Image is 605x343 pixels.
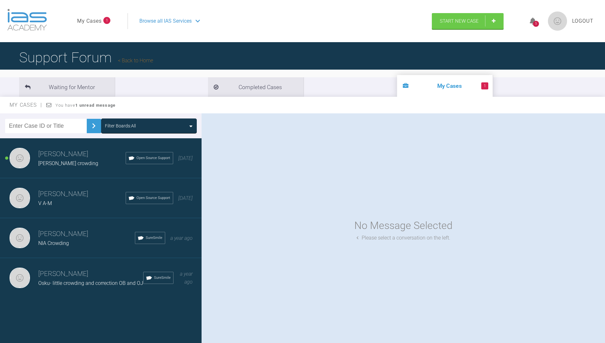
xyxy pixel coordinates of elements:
[10,228,30,248] img: Teemu Savola
[38,200,52,206] span: V A-M
[105,122,136,129] div: Filter Boards: All
[10,188,30,208] img: Teemu Savola
[481,82,488,89] span: 1
[38,149,126,160] h3: [PERSON_NAME]
[178,195,193,201] span: [DATE]
[38,229,135,240] h3: [PERSON_NAME]
[118,57,153,64] a: Back to Home
[146,235,162,241] span: SureSmile
[10,268,30,288] img: Teemu Savola
[38,280,143,286] span: Osku- little crowding and correction OB and OJ
[180,271,193,285] span: a year ago
[139,17,192,25] span: Browse all IAS Services
[533,21,539,27] div: 5
[10,102,42,108] span: My Cases
[10,148,30,168] img: Teemu Savola
[548,11,567,31] img: profile.png
[38,160,98,166] span: [PERSON_NAME] crowding
[77,17,102,25] a: My Cases
[19,77,115,97] li: Waiting for Mentor
[154,275,171,281] span: SureSmile
[440,18,479,24] span: Start New Case
[103,17,110,24] span: 1
[75,103,115,108] strong: 1 unread message
[572,17,594,25] a: Logout
[38,240,69,246] span: NIA Crowding
[89,121,99,131] img: chevronRight.28bd32b0.svg
[208,77,304,97] li: Completed Cases
[357,234,450,242] div: Please select a conversation on the left.
[55,103,116,108] span: You have
[397,75,493,97] li: My Cases
[38,189,126,200] h3: [PERSON_NAME]
[136,155,170,161] span: Open Source Support
[19,46,153,69] h1: Support Forum
[136,195,170,201] span: Open Source Support
[354,217,453,234] div: No Message Selected
[5,119,87,133] input: Enter Case ID or Title
[7,9,47,31] img: logo-light.3e3ef733.png
[432,13,504,29] a: Start New Case
[178,155,193,161] span: [DATE]
[170,235,193,241] span: a year ago
[38,269,143,279] h3: [PERSON_NAME]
